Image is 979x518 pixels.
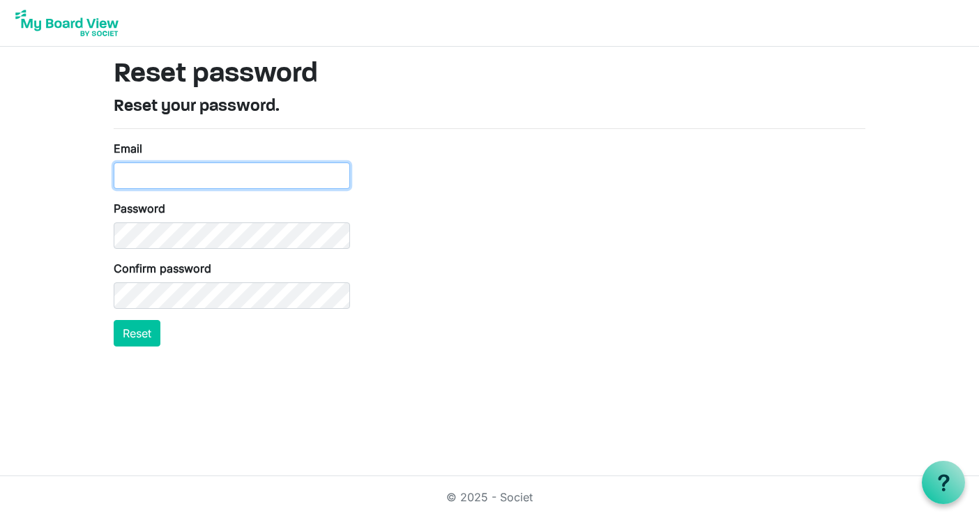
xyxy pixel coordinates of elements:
a: © 2025 - Societ [446,490,533,504]
label: Email [114,140,142,157]
button: Reset [114,320,160,346]
h1: Reset password [114,58,865,91]
label: Confirm password [114,260,211,277]
h4: Reset your password. [114,97,865,117]
img: My Board View Logo [11,6,123,40]
label: Password [114,200,165,217]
